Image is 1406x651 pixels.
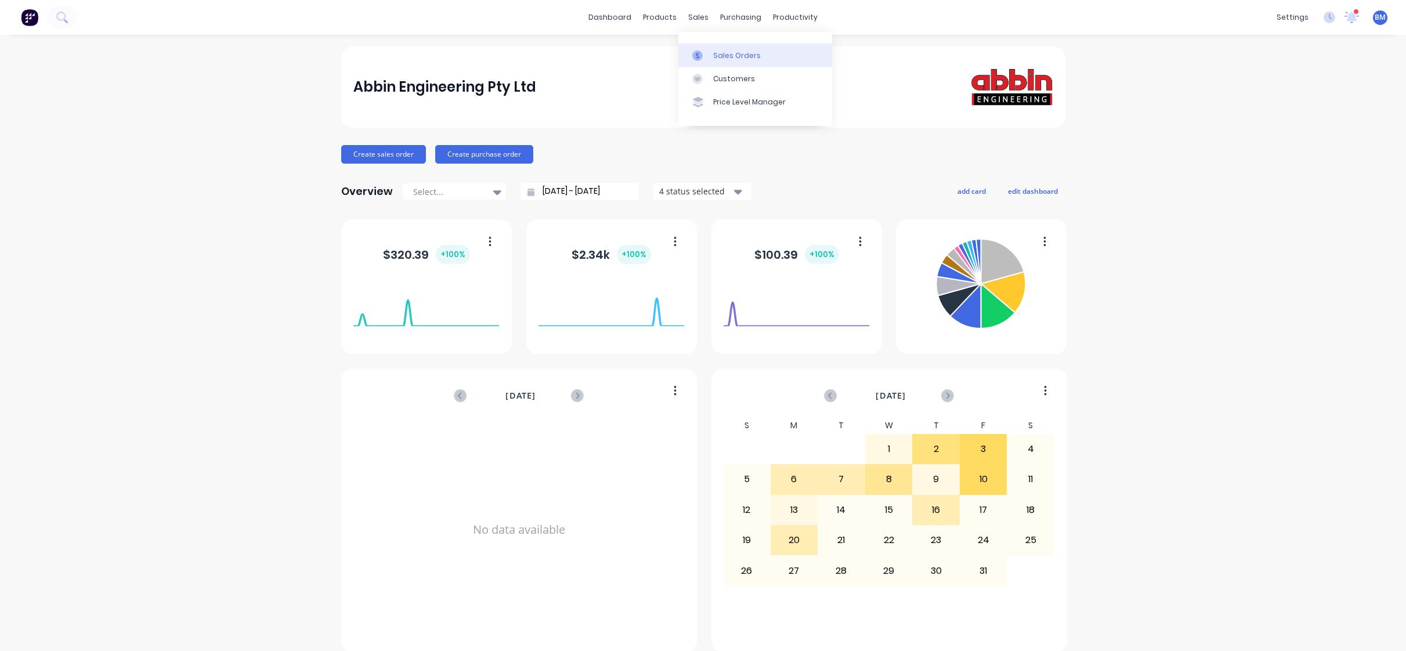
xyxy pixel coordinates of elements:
div: No data available [353,417,684,642]
div: 29 [866,556,912,585]
div: 10 [960,465,1007,494]
button: 4 status selected [653,183,751,200]
span: [DATE] [876,389,906,402]
div: + 100 % [436,245,470,264]
div: 21 [818,526,865,555]
div: 24 [960,526,1007,555]
div: settings [1271,9,1314,26]
div: 9 [913,465,959,494]
div: 17 [960,496,1007,525]
div: productivity [767,9,823,26]
div: 18 [1007,496,1054,525]
div: 2 [913,435,959,464]
div: Price Level Manager [713,97,786,107]
button: add card [950,183,993,198]
div: 16 [913,496,959,525]
div: 4 [1007,435,1054,464]
div: 1 [866,435,912,464]
div: 19 [724,526,770,555]
div: 31 [960,556,1007,585]
div: T [912,417,960,434]
div: 11 [1007,465,1054,494]
div: 13 [771,496,818,525]
div: $ 320.39 [383,245,470,264]
div: $ 100.39 [754,245,839,264]
button: Create purchase order [435,145,533,164]
div: 3 [960,435,1007,464]
div: 8 [866,465,912,494]
div: 15 [866,496,912,525]
div: Overview [341,180,393,203]
div: Sales Orders [713,50,761,61]
a: Customers [678,67,832,91]
button: Create sales order [341,145,426,164]
div: T [818,417,865,434]
div: 4 status selected [659,185,732,197]
div: purchasing [714,9,767,26]
div: W [865,417,913,434]
div: $ 2.34k [572,245,651,264]
div: products [637,9,682,26]
div: 30 [913,556,959,585]
div: 26 [724,556,770,585]
div: 7 [818,465,865,494]
div: 6 [771,465,818,494]
div: Customers [713,74,755,84]
div: 14 [818,496,865,525]
a: Sales Orders [678,44,832,67]
img: Factory [21,9,38,26]
a: dashboard [583,9,637,26]
span: [DATE] [505,389,536,402]
img: Abbin Engineering Pty Ltd [971,68,1053,106]
div: S [1007,417,1054,434]
div: 5 [724,465,770,494]
div: 23 [913,526,959,555]
div: 22 [866,526,912,555]
div: 25 [1007,526,1054,555]
button: edit dashboard [1000,183,1065,198]
div: 12 [724,496,770,525]
div: sales [682,9,714,26]
div: M [771,417,818,434]
div: F [960,417,1007,434]
div: 27 [771,556,818,585]
div: S [723,417,771,434]
div: 28 [818,556,865,585]
div: + 100 % [617,245,651,264]
div: Abbin Engineering Pty Ltd [353,75,536,99]
div: + 100 % [805,245,839,264]
a: Price Level Manager [678,91,832,114]
span: BM [1375,12,1386,23]
div: 20 [771,526,818,555]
